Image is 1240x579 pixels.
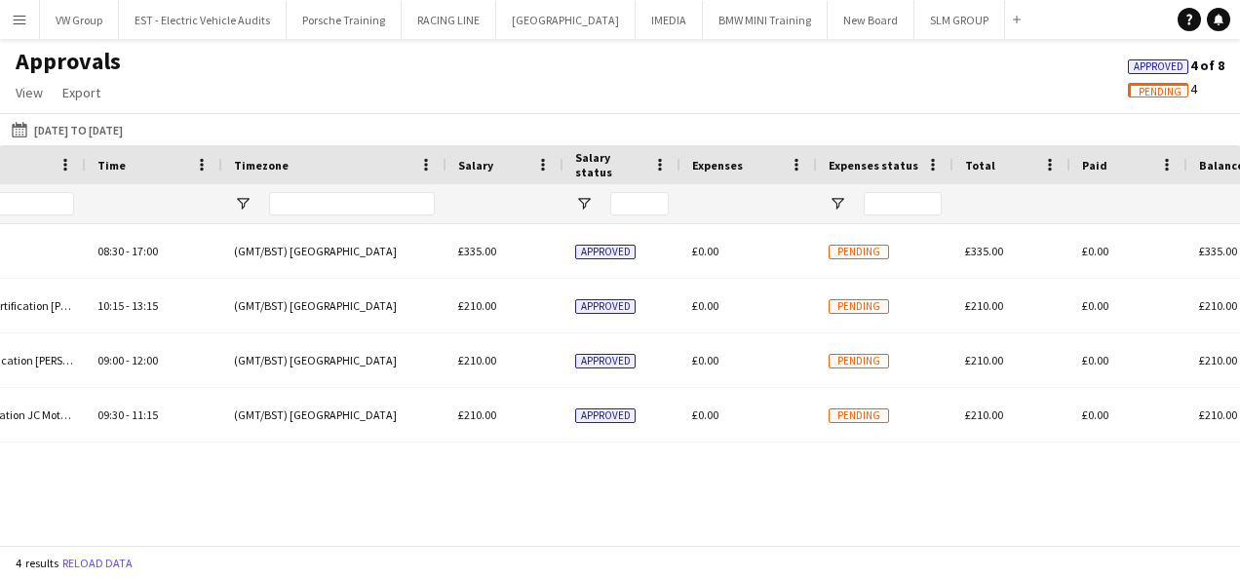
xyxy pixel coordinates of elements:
[126,244,130,258] span: -
[692,353,718,367] span: £0.00
[692,158,743,173] span: Expenses
[692,407,718,422] span: £0.00
[132,407,158,422] span: 11:15
[222,333,446,387] div: (GMT/BST) [GEOGRAPHIC_DATA]
[58,553,136,574] button: Reload data
[97,158,126,173] span: Time
[692,298,718,313] span: £0.00
[1082,158,1107,173] span: Paid
[287,1,402,39] button: Porsche Training
[965,298,1003,313] span: £210.00
[1199,298,1237,313] span: £210.00
[864,192,942,215] input: Expenses status Filter Input
[16,84,43,101] span: View
[829,354,889,368] span: Pending
[132,353,158,367] span: 12:00
[496,1,636,39] button: [GEOGRAPHIC_DATA]
[829,408,889,423] span: Pending
[1199,244,1237,258] span: £335.00
[126,298,130,313] span: -
[62,84,100,101] span: Export
[1199,353,1237,367] span: £210.00
[55,80,108,105] a: Export
[126,353,130,367] span: -
[97,407,124,422] span: 09:30
[126,407,130,422] span: -
[914,1,1005,39] button: SLM GROUP
[1128,80,1197,97] span: 4
[40,1,119,39] button: VW Group
[1082,407,1108,422] span: £0.00
[222,388,446,442] div: (GMT/BST) [GEOGRAPHIC_DATA]
[575,408,636,423] span: Approved
[402,1,496,39] button: RACING LINE
[132,298,158,313] span: 13:15
[1134,60,1183,73] span: Approved
[1082,353,1108,367] span: £0.00
[575,150,645,179] span: Salary status
[222,224,446,278] div: (GMT/BST) [GEOGRAPHIC_DATA]
[965,407,1003,422] span: £210.00
[636,1,703,39] button: IMEDIA
[965,244,1003,258] span: £335.00
[703,1,828,39] button: BMW MINI Training
[575,245,636,259] span: Approved
[1139,86,1182,98] span: Pending
[1082,244,1108,258] span: £0.00
[575,195,593,212] button: Open Filter Menu
[222,279,446,332] div: (GMT/BST) [GEOGRAPHIC_DATA]
[234,195,252,212] button: Open Filter Menu
[234,158,289,173] span: Timezone
[97,353,124,367] span: 09:00
[119,1,287,39] button: EST - Electric Vehicle Audits
[132,244,158,258] span: 17:00
[1082,298,1108,313] span: £0.00
[692,244,718,258] span: £0.00
[829,158,918,173] span: Expenses status
[8,80,51,105] a: View
[458,244,496,258] span: £335.00
[829,299,889,314] span: Pending
[829,195,846,212] button: Open Filter Menu
[829,245,889,259] span: Pending
[1199,407,1237,422] span: £210.00
[610,192,669,215] input: Salary status Filter Input
[1128,57,1224,74] span: 4 of 8
[575,354,636,368] span: Approved
[8,118,127,141] button: [DATE] to [DATE]
[828,1,914,39] button: New Board
[965,158,995,173] span: Total
[458,298,496,313] span: £210.00
[458,353,496,367] span: £210.00
[575,299,636,314] span: Approved
[97,244,124,258] span: 08:30
[269,192,435,215] input: Timezone Filter Input
[458,158,493,173] span: Salary
[965,353,1003,367] span: £210.00
[458,407,496,422] span: £210.00
[97,298,124,313] span: 10:15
